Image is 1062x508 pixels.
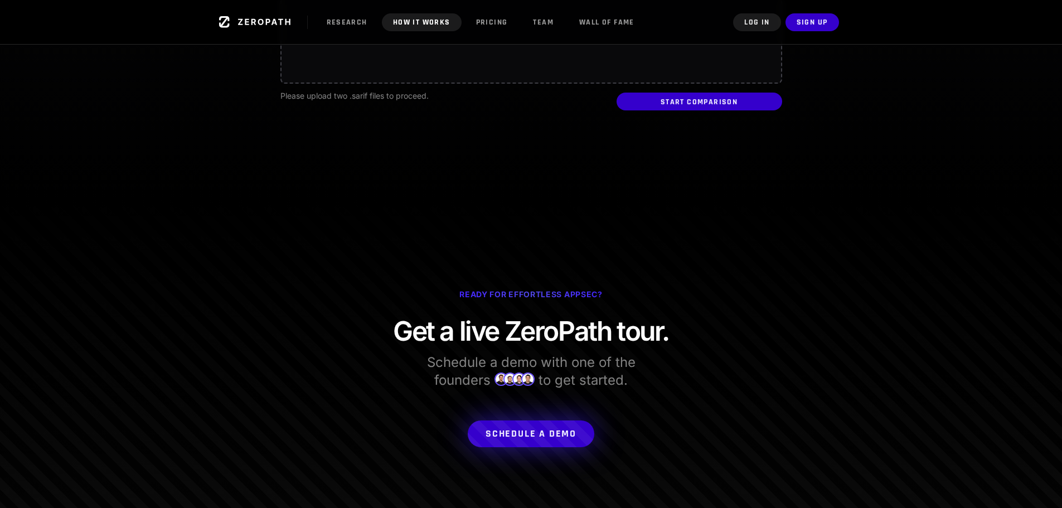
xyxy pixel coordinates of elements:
[522,13,565,31] a: Team
[505,374,516,385] img: Raphael Karger
[393,318,669,345] h1: Get a live ZeroPath tour.
[465,13,519,31] a: Pricing
[617,93,782,110] button: Start Comparison
[785,13,839,31] button: Sign Up
[468,420,594,447] a: Schedule a demo
[316,13,379,31] a: Research
[513,374,525,385] img: Nathan Hrncirik
[459,289,603,300] h4: Ready for effortless AppSec?
[568,13,646,31] a: Wall of Fame
[496,374,507,385] img: Dean Valentine
[733,13,780,31] button: Log In
[427,354,636,389] p: Schedule a demo with one of the founders to get started.
[280,90,429,110] div: Please upload two .sarif files to proceed.
[382,13,462,31] a: How it Works
[522,374,534,385] img: Yaacov Tarko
